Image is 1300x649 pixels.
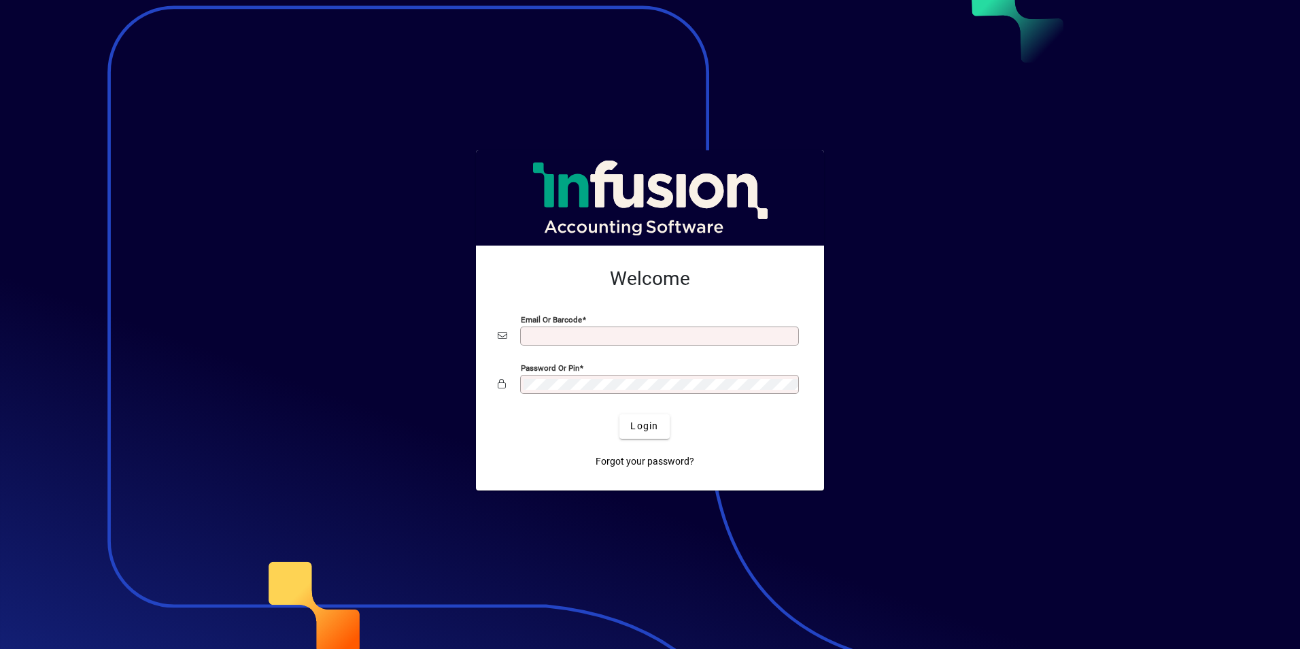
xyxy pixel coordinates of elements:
span: Login [630,419,658,433]
mat-label: Password or Pin [521,363,579,372]
span: Forgot your password? [596,454,694,469]
mat-label: Email or Barcode [521,314,582,324]
a: Forgot your password? [590,450,700,474]
button: Login [619,414,669,439]
h2: Welcome [498,267,802,290]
